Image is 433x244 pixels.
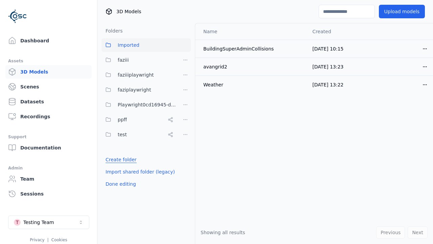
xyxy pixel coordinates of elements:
[312,82,343,87] span: [DATE] 13:22
[101,83,176,97] button: faziplaywright
[101,178,140,190] button: Done editing
[5,110,92,123] a: Recordings
[118,71,154,79] span: faziiiplaywright
[101,53,176,67] button: faziii
[312,46,343,52] span: [DATE] 10:15
[5,95,92,108] a: Datasets
[101,38,191,52] button: Imported
[101,98,176,111] button: Playwright0cd16945-d24c-45f9-a8ba-c74193e3fd84
[116,8,141,15] span: 3D Models
[118,130,127,139] span: test
[203,81,301,88] div: Weather
[5,34,92,47] a: Dashboard
[5,80,92,94] a: Scenes
[47,238,49,242] span: |
[106,156,137,163] a: Create folder
[23,219,54,226] div: Testing Team
[8,133,89,141] div: Support
[106,168,175,175] a: Import shared folder (legacy)
[5,141,92,155] a: Documentation
[118,56,129,64] span: faziii
[118,86,151,94] span: faziplaywright
[101,154,141,166] button: Create folder
[307,23,370,40] th: Created
[51,238,67,242] a: Cookies
[101,128,176,141] button: test
[8,7,27,26] img: Logo
[5,172,92,186] a: Team
[8,57,89,65] div: Assets
[203,63,301,70] div: avangrid2
[101,68,176,82] button: faziiiplaywright
[118,116,127,124] span: ppff
[118,101,176,109] span: Playwright0cd16945-d24c-45f9-a8ba-c74193e3fd84
[195,23,307,40] th: Name
[101,113,176,126] button: ppff
[5,65,92,79] a: 3D Models
[101,27,123,34] h3: Folders
[118,41,139,49] span: Imported
[30,238,44,242] a: Privacy
[5,187,92,201] a: Sessions
[379,5,425,18] button: Upload models
[8,216,89,229] button: Select a workspace
[201,230,245,235] span: Showing all results
[8,164,89,172] div: Admin
[312,64,343,69] span: [DATE] 13:23
[14,219,21,226] div: T
[101,166,179,178] button: Import shared folder (legacy)
[203,45,301,52] div: BuildingSuperAdminCollisions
